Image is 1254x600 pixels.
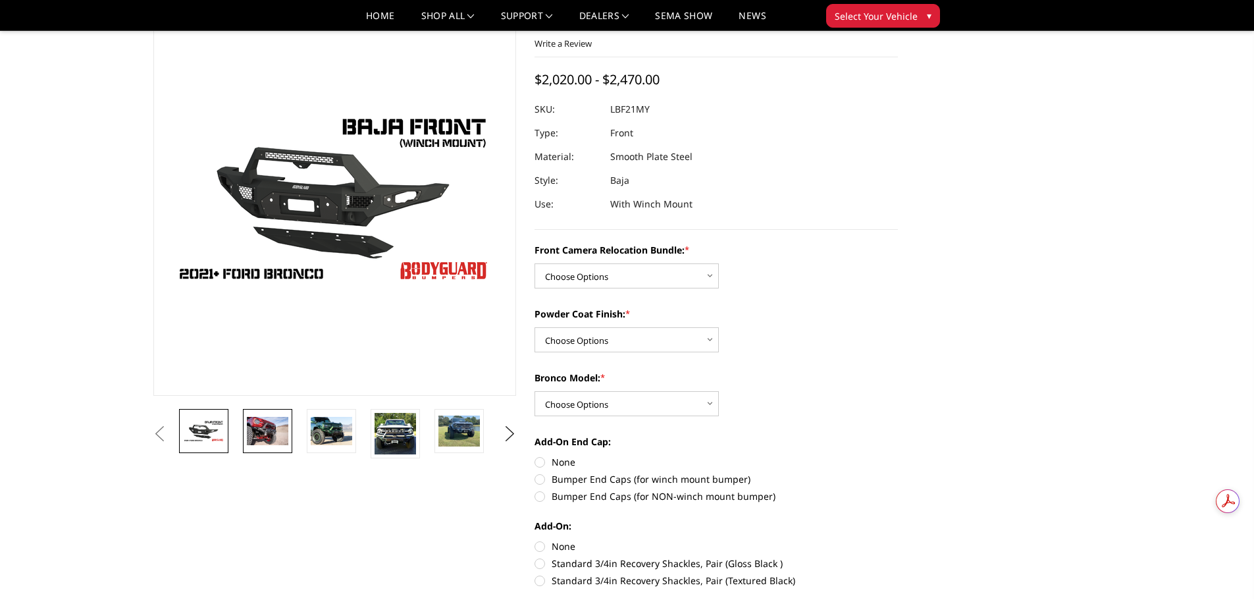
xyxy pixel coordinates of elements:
label: None [535,539,898,553]
dt: Type: [535,121,600,145]
img: Bronco Baja Front (winch mount) [247,417,288,445]
img: Bronco Baja Front (winch mount) [375,413,416,454]
button: Previous [150,424,170,444]
a: SEMA Show [655,11,712,30]
label: Bumper End Caps (for NON-winch mount bumper) [535,489,898,503]
label: Standard 3/4in Recovery Shackles, Pair (Textured Black) [535,574,898,587]
dd: LBF21MY [610,97,650,121]
a: Write a Review [535,38,592,49]
button: Select Your Vehicle [826,4,940,28]
dd: Baja [610,169,629,192]
label: Standard 3/4in Recovery Shackles, Pair (Gloss Black ) [535,557,898,570]
img: Bronco Baja Front (winch mount) [438,416,480,447]
label: Bumper End Caps (for winch mount bumper) [535,472,898,486]
a: shop all [421,11,475,30]
label: Add-On: [535,519,898,533]
a: Dealers [579,11,629,30]
dt: SKU: [535,97,600,121]
a: Support [501,11,553,30]
label: Powder Coat Finish: [535,307,898,321]
img: Bronco Baja Front (winch mount) [311,417,352,445]
a: Bodyguard Ford Bronco [153,1,517,396]
span: ▾ [927,9,931,22]
label: Front Camera Relocation Bundle: [535,243,898,257]
img: Bodyguard Ford Bronco [183,420,224,443]
a: News [739,11,766,30]
a: Home [366,11,394,30]
label: None [535,455,898,469]
label: Bronco Model: [535,371,898,385]
dd: Front [610,121,633,145]
dd: With Winch Mount [610,192,692,216]
iframe: Chat Widget [1188,537,1254,600]
label: Add-On End Cap: [535,435,898,449]
dt: Material: [535,145,600,169]
button: Next [500,424,519,444]
span: $2,020.00 - $2,470.00 [535,70,660,88]
span: Select Your Vehicle [835,9,918,23]
dt: Use: [535,192,600,216]
dt: Style: [535,169,600,192]
dd: Smooth Plate Steel [610,145,692,169]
